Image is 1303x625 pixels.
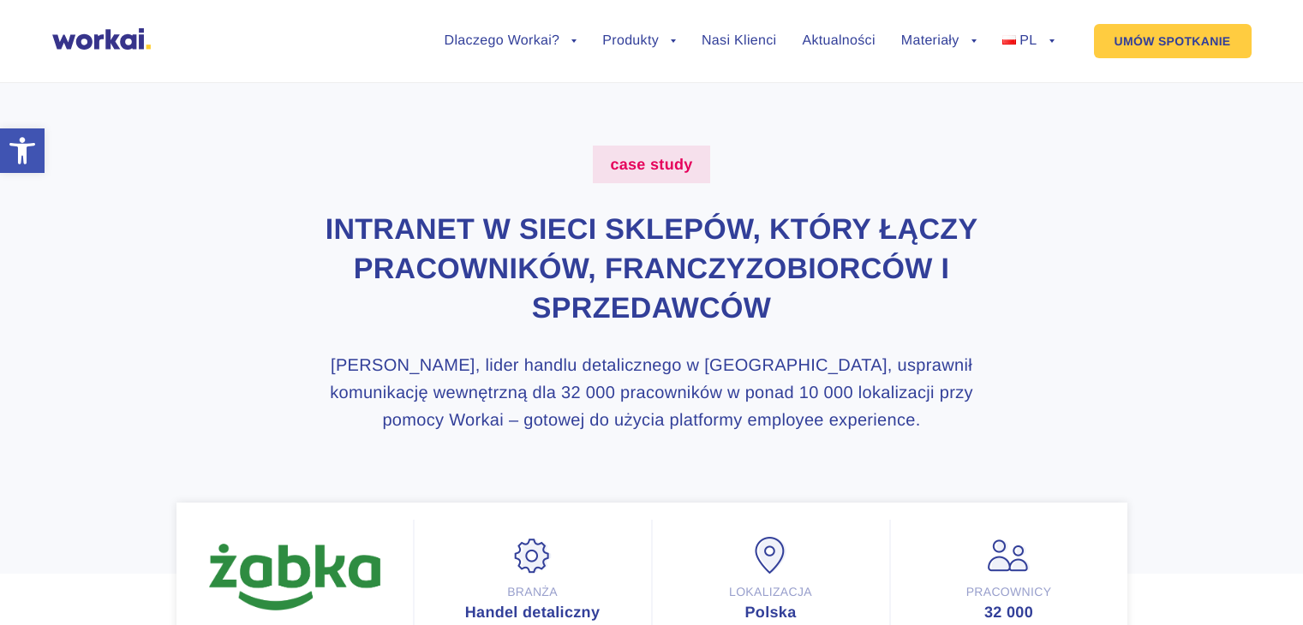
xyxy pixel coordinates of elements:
a: Produkty [602,34,676,48]
a: Nasi Klienci [702,34,776,48]
div: Branża [432,584,634,600]
h3: [PERSON_NAME], lider handlu detalicznego w [GEOGRAPHIC_DATA], usprawnił komunikację wewnętrzną dl... [319,352,984,434]
span: PL [1019,33,1037,48]
a: UMÓW SPOTKANIE [1094,24,1252,58]
img: Lokalizacja [750,537,792,575]
a: PL [1002,34,1055,48]
div: 32 000 [908,604,1110,621]
a: Materiały [901,34,977,48]
div: Handel detaliczny [432,604,634,621]
a: Aktualności [802,34,875,48]
h1: Intranet w sieci sklepów, który łączy pracowników, franczyzobiorców i sprzedawców [319,211,984,329]
label: case study [593,146,709,183]
div: Polska [670,604,872,621]
a: Dlaczego Workai? [445,34,577,48]
div: Lokalizacja [670,584,872,600]
div: Pracownicy [908,584,1110,600]
img: Branża [511,537,554,575]
img: Pracownicy [988,537,1031,575]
